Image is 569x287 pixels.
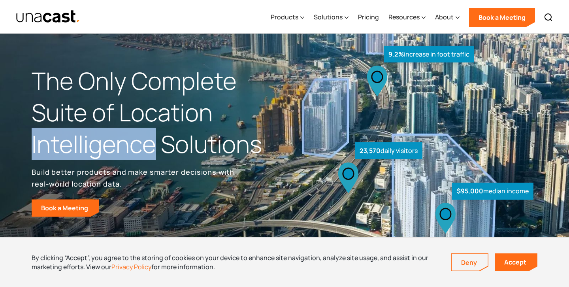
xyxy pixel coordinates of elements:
[358,1,379,34] a: Pricing
[457,187,483,195] strong: $95,000
[271,12,298,22] div: Products
[388,50,404,59] strong: 9.2%
[435,1,460,34] div: About
[16,10,80,24] a: home
[314,1,349,34] div: Solutions
[16,10,80,24] img: Unacast text logo
[32,166,237,190] p: Build better products and make smarter decisions with real-world location data.
[384,46,474,63] div: increase in foot traffic
[544,13,553,22] img: Search icon
[111,262,151,271] a: Privacy Policy
[495,253,537,271] a: Accept
[32,199,99,217] a: Book a Meeting
[388,1,426,34] div: Resources
[360,146,381,155] strong: 23,570
[469,8,535,27] a: Book a Meeting
[452,183,533,200] div: median income
[271,1,304,34] div: Products
[32,253,439,271] div: By clicking “Accept”, you agree to the storing of cookies on your device to enhance site navigati...
[32,65,284,160] h1: The Only Complete Suite of Location Intelligence Solutions
[388,12,420,22] div: Resources
[435,12,454,22] div: About
[355,142,422,159] div: daily visitors
[452,254,488,271] a: Deny
[314,12,343,22] div: Solutions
